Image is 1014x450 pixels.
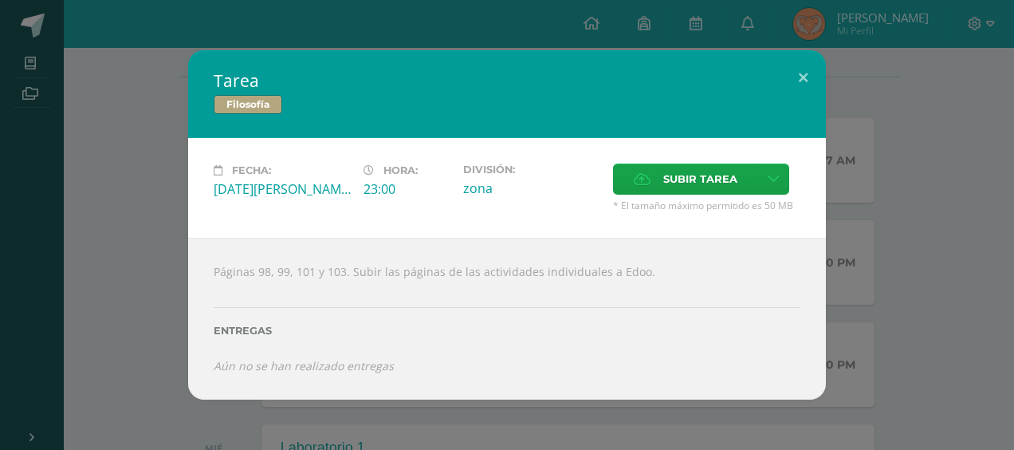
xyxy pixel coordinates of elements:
[214,95,282,114] span: Filosofía
[663,164,737,194] span: Subir tarea
[613,199,800,212] span: * El tamaño máximo permitido es 50 MB
[214,325,800,337] label: Entregas
[364,180,450,198] div: 23:00
[214,358,394,373] i: Aún no se han realizado entregas
[214,180,351,198] div: [DATE][PERSON_NAME]
[780,50,826,105] button: Close (Esc)
[232,164,271,176] span: Fecha:
[463,164,600,176] label: División:
[188,238,826,399] div: Páginas 98, 99, 101 y 103. Subir las páginas de las actividades individuales a Edoo.
[463,180,600,197] div: zona
[214,69,800,92] h2: Tarea
[383,164,418,176] span: Hora:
